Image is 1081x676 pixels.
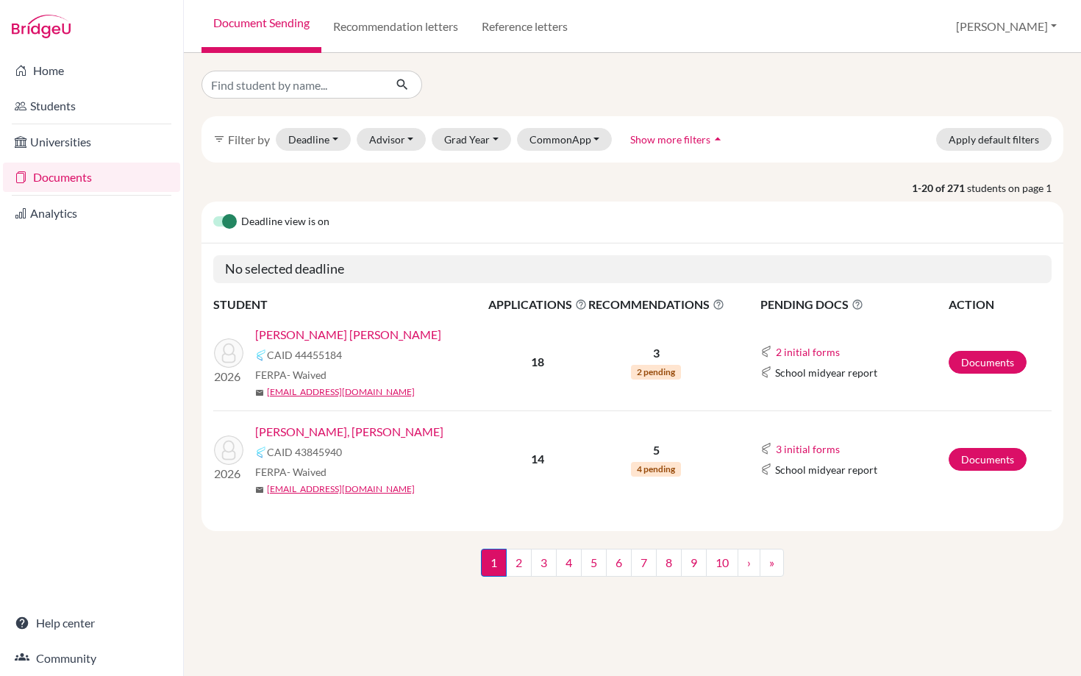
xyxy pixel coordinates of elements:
a: Home [3,56,180,85]
img: Avendano Orozco, Sofia Carolina [214,435,243,465]
a: 10 [706,549,738,577]
a: › [738,549,760,577]
span: PENDING DOCS [760,296,948,313]
img: Common App logo [255,349,267,361]
span: Show more filters [630,133,710,146]
a: [PERSON_NAME] [PERSON_NAME] [255,326,441,344]
a: Students [3,91,180,121]
a: » [760,549,784,577]
th: STUDENT [213,295,488,314]
a: 2 [506,549,532,577]
b: 14 [531,452,544,466]
span: Deadline view is on [241,213,329,231]
button: Apply default filters [936,128,1052,151]
a: 9 [681,549,707,577]
span: RECOMMENDATIONS [588,296,724,313]
span: CAID 43845940 [267,444,342,460]
span: - Waived [287,369,327,381]
span: 4 pending [631,462,681,477]
span: CAID 44455184 [267,347,342,363]
th: ACTION [948,295,1052,314]
a: Universities [3,127,180,157]
a: 7 [631,549,657,577]
button: 3 initial forms [775,441,841,458]
a: Documents [949,351,1027,374]
img: Common App logo [760,443,772,455]
button: [PERSON_NAME] [949,13,1063,40]
img: Common App logo [255,446,267,458]
button: Advisor [357,128,427,151]
button: Deadline [276,128,351,151]
span: FERPA [255,464,327,480]
i: filter_list [213,133,225,145]
button: Show more filtersarrow_drop_up [618,128,738,151]
img: Bridge-U [12,15,71,38]
img: Common App logo [760,366,772,378]
a: [PERSON_NAME], [PERSON_NAME] [255,423,443,441]
i: arrow_drop_up [710,132,725,146]
a: [EMAIL_ADDRESS][DOMAIN_NAME] [267,385,415,399]
span: mail [255,485,264,494]
strong: 1-20 of 271 [912,180,967,196]
p: 3 [588,344,724,362]
a: Documents [949,448,1027,471]
span: Filter by [228,132,270,146]
span: 2 pending [631,365,681,380]
span: mail [255,388,264,397]
span: 1 [481,549,507,577]
span: School midyear report [775,365,877,380]
a: 8 [656,549,682,577]
img: Common App logo [760,463,772,475]
a: 5 [581,549,607,577]
nav: ... [481,549,784,588]
span: APPLICATIONS [488,296,587,313]
img: Common App logo [760,346,772,357]
span: students on page 1 [967,180,1063,196]
span: School midyear report [775,462,877,477]
p: 2026 [214,368,243,385]
a: 6 [606,549,632,577]
span: FERPA [255,367,327,383]
b: 18 [531,355,544,369]
a: Help center [3,608,180,638]
button: Grad Year [432,128,511,151]
img: Arguello Martinez, Juan Pablo [214,338,243,368]
a: 3 [531,549,557,577]
a: 4 [556,549,582,577]
button: 2 initial forms [775,344,841,360]
h5: No selected deadline [213,255,1052,283]
p: 2026 [214,465,243,483]
a: Analytics [3,199,180,228]
a: Community [3,644,180,673]
span: - Waived [287,466,327,478]
button: CommonApp [517,128,613,151]
p: 5 [588,441,724,459]
a: Documents [3,163,180,192]
input: Find student by name... [201,71,384,99]
a: [EMAIL_ADDRESS][DOMAIN_NAME] [267,483,415,496]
